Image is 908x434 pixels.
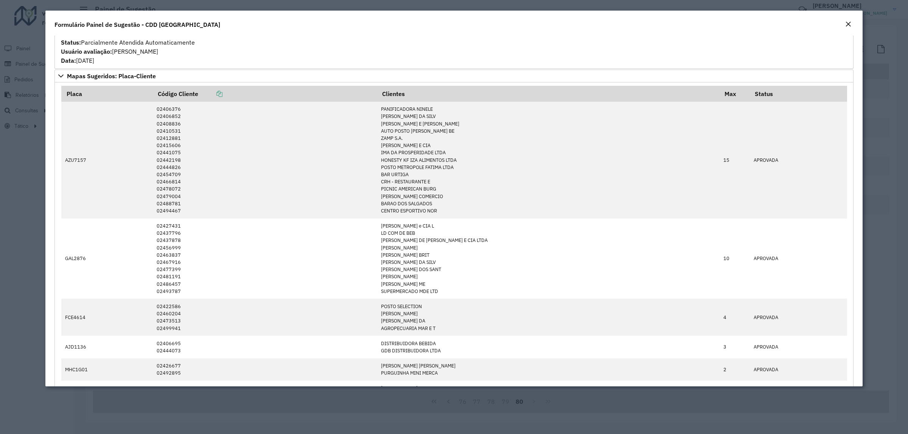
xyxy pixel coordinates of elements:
[61,381,153,396] td: REC1001
[61,336,153,358] td: AJD1136
[845,21,851,27] em: Fechar
[377,299,719,336] td: POSTO SELECTION [PERSON_NAME] [PERSON_NAME] DA AGROPECUARIA MAR E T
[153,219,377,299] td: 02427431 02437796 02437878 02456999 02463837 02467916 02477399 02481191 02486457 02493787
[153,102,377,218] td: 02406376 02406852 02408836 02410531 02412881 02415606 02441075 02442198 02444826 02454709 0246681...
[750,86,847,102] th: Status
[153,336,377,358] td: 02406695 02444073
[67,73,156,79] span: Mapas Sugeridos: Placa-Cliente
[153,381,377,396] td: 02425398
[750,219,847,299] td: APROVADA
[720,86,750,102] th: Max
[61,86,153,102] th: Placa
[61,57,76,64] strong: Data:
[750,299,847,336] td: APROVADA
[750,336,847,358] td: APROVADA
[377,358,719,381] td: [PERSON_NAME] [PERSON_NAME] PURGUINHA MINI MERCA
[61,39,81,46] strong: Status:
[61,358,153,381] td: MHC1G01
[377,219,719,299] td: [PERSON_NAME] e CIA L LD COM DE BEB [PERSON_NAME] DE [PERSON_NAME] E CIA LTDA [PERSON_NAME] [PERS...
[153,358,377,381] td: 02426677 02492895
[61,219,153,299] td: GAL2876
[843,20,854,29] button: Close
[377,102,719,218] td: PANIFICADORA NINELE [PERSON_NAME] DA SILV [PERSON_NAME] E [PERSON_NAME] AUTO POSTO [PERSON_NAME] ...
[153,86,377,102] th: Código Cliente
[720,381,750,396] td: 1
[198,90,222,98] a: Copiar
[720,299,750,336] td: 4
[377,381,719,396] td: [PERSON_NAME]
[61,102,153,218] td: AZU7157
[377,336,719,358] td: DISTRIBUIDORA BEBIDA GDB DISTRIBUIDORA LTDA
[61,48,112,55] strong: Usuário avaliação:
[61,299,153,336] td: FCE4614
[750,358,847,381] td: APROVADA
[153,299,377,336] td: 02422586 02460204 02473513 02499941
[720,102,750,218] td: 15
[720,358,750,381] td: 2
[750,381,847,396] td: APROVADA
[720,336,750,358] td: 3
[377,86,719,102] th: Clientes
[54,70,854,82] a: Mapas Sugeridos: Placa-Cliente
[61,39,195,64] span: Parcialmente Atendida Automaticamente [PERSON_NAME] [DATE]
[750,102,847,218] td: APROVADA
[720,219,750,299] td: 10
[54,20,220,29] h4: Formulário Painel de Sugestão - CDD [GEOGRAPHIC_DATA]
